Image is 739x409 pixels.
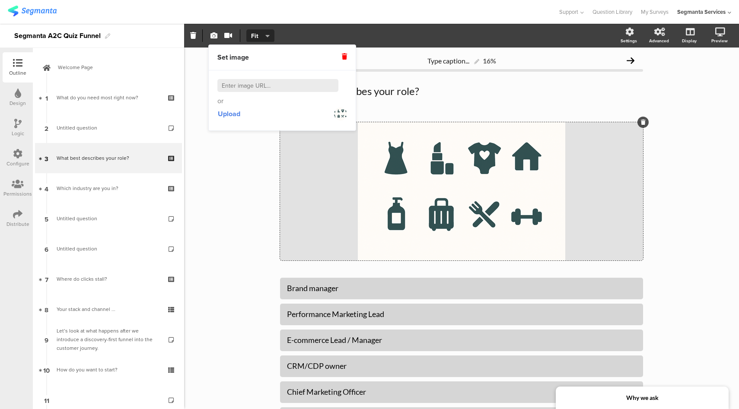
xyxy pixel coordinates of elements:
[57,245,97,253] span: Untitled question
[9,69,26,77] div: Outline
[6,160,29,168] div: Configure
[483,57,496,65] div: 16%
[621,38,637,44] div: Settings
[45,93,48,102] span: 1
[45,214,48,223] span: 5
[626,394,659,401] strong: Why we ask
[35,294,182,324] a: 8 Your stack and channel ...
[35,203,182,234] a: 5 Untitled question
[217,106,241,122] button: Upload
[12,130,24,137] div: Logic
[35,173,182,203] a: 4 Which industry are you in?
[10,99,26,107] div: Design
[43,365,50,374] span: 10
[45,153,48,163] span: 3
[427,57,469,65] span: Type caption...
[45,123,48,133] span: 2
[35,355,182,385] a: 10 How do you want to start?
[217,96,223,106] span: or
[334,108,347,120] img: https%3A%2F%2Fd3718dnoaommpf.cloudfront.net%2Fquestion%2Fe47af8d0b5519644403d.png
[57,184,160,193] div: Which industry are you in?
[217,79,338,92] input: Enter image URL...
[57,327,160,352] div: Let’s look at what happens after we introduce a discovery-first funnel into the customer journey.
[6,220,29,228] div: Distribute
[677,8,726,16] div: Segmanta Services
[45,304,48,314] span: 8
[57,154,160,162] div: What best describes your role?
[35,264,182,294] a: 7 Where do clicks stall?
[287,309,636,319] div: Performance Marketing Lead
[682,38,697,44] div: Display
[280,85,643,98] p: What best describes your role?
[58,63,169,72] span: Welcome Page
[3,190,32,198] div: Permissions
[44,395,49,405] span: 11
[287,361,636,371] div: CRM/CDP owner
[287,387,636,397] div: Chief Marketing Officer
[649,38,669,44] div: Advanced
[57,124,97,132] span: Untitled question
[57,215,97,222] span: Untitled question
[57,93,160,102] div: What do you need most right now?
[559,8,578,16] span: Support
[35,324,182,355] a: 9 Let’s look at what happens after we introduce a discovery-first funnel into the customer journey.
[57,365,160,374] div: How do you want to start?
[218,109,240,119] span: Upload
[35,234,182,264] a: 6 Untitled question
[35,52,182,82] a: Welcome Page
[35,82,182,113] a: 1 What do you need most right now?
[35,113,182,143] a: 2 Untitled question
[8,6,57,16] img: segmanta logo
[35,143,182,173] a: 3 What best describes your role?
[711,38,728,44] div: Preview
[45,274,48,284] span: 7
[217,53,249,62] span: Set image
[287,335,636,345] div: E-commerce Lead / Manager
[57,305,160,314] div: Your stack and channel ...
[45,244,48,254] span: 6
[45,184,48,193] span: 4
[358,122,565,260] img: What best describes your role? cover image
[14,29,101,43] div: Segmanta A2C Quiz Funnel
[45,335,48,344] span: 9
[280,104,643,112] div: Type a description here...
[287,283,636,293] div: Brand manager
[251,32,267,41] span: Fit
[57,275,160,283] div: Where do clicks stall?
[246,29,274,42] button: Fit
